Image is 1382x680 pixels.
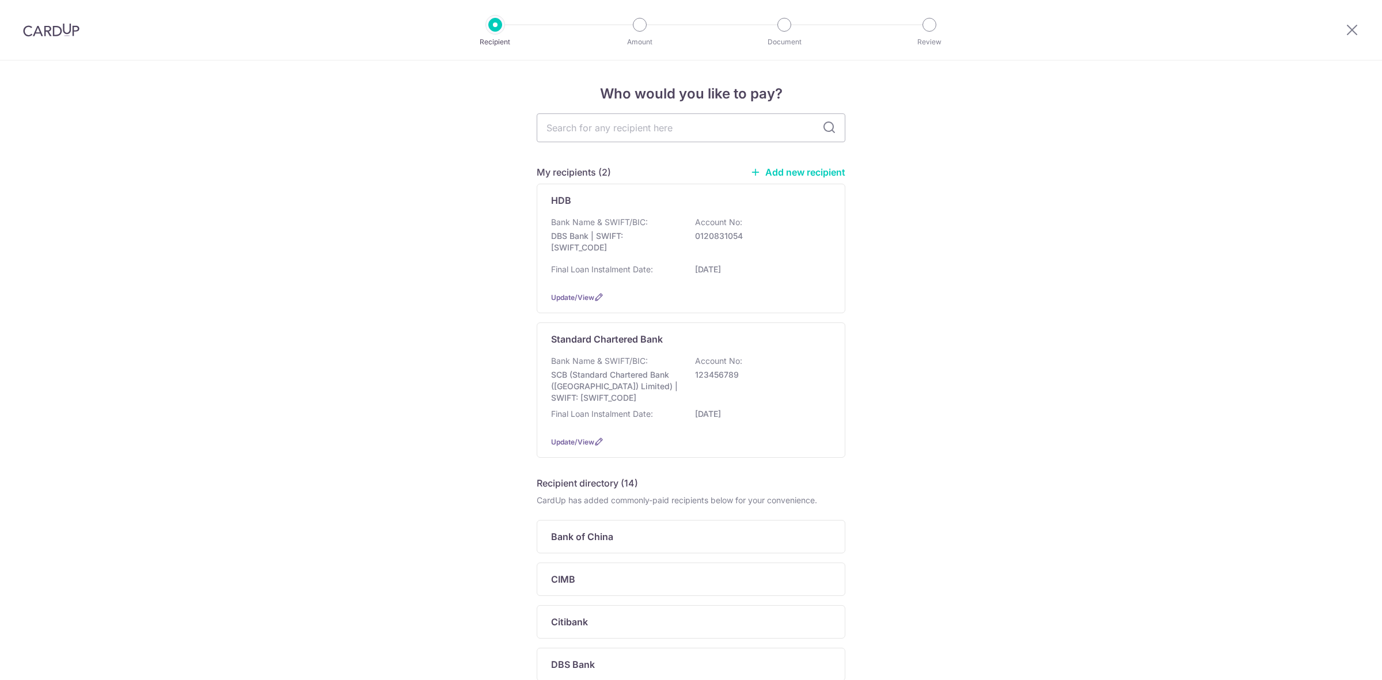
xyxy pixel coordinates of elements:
p: SCB (Standard Chartered Bank ([GEOGRAPHIC_DATA]) Limited) | SWIFT: [SWIFT_CODE] [551,369,680,404]
p: Bank Name & SWIFT/BIC: [551,355,648,367]
p: Amount [597,36,682,48]
p: 0120831054 [695,230,824,242]
a: Update/View [551,293,594,302]
div: CardUp has added commonly-paid recipients below for your convenience. [537,495,845,506]
h5: Recipient directory (14) [537,476,638,490]
p: CIMB [551,572,575,586]
p: Final Loan Instalment Date: [551,264,653,275]
img: CardUp [23,23,79,37]
a: Update/View [551,438,594,446]
p: Document [742,36,827,48]
iframe: Opens a widget where you can find more information [1308,645,1370,674]
a: Add new recipient [750,166,845,178]
h5: My recipients (2) [537,165,611,179]
p: Account No: [695,216,742,228]
h4: Who would you like to pay? [537,83,845,104]
input: Search for any recipient here [537,113,845,142]
p: DBS Bank [551,658,595,671]
p: Review [887,36,972,48]
p: 123456789 [695,369,824,381]
p: Standard Chartered Bank [551,332,663,346]
p: Citibank [551,615,588,629]
p: [DATE] [695,264,824,275]
p: Account No: [695,355,742,367]
p: Bank of China [551,530,613,544]
p: DBS Bank | SWIFT: [SWIFT_CODE] [551,230,680,253]
p: Recipient [453,36,538,48]
p: Final Loan Instalment Date: [551,408,653,420]
p: Bank Name & SWIFT/BIC: [551,216,648,228]
p: HDB [551,193,571,207]
p: [DATE] [695,408,824,420]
